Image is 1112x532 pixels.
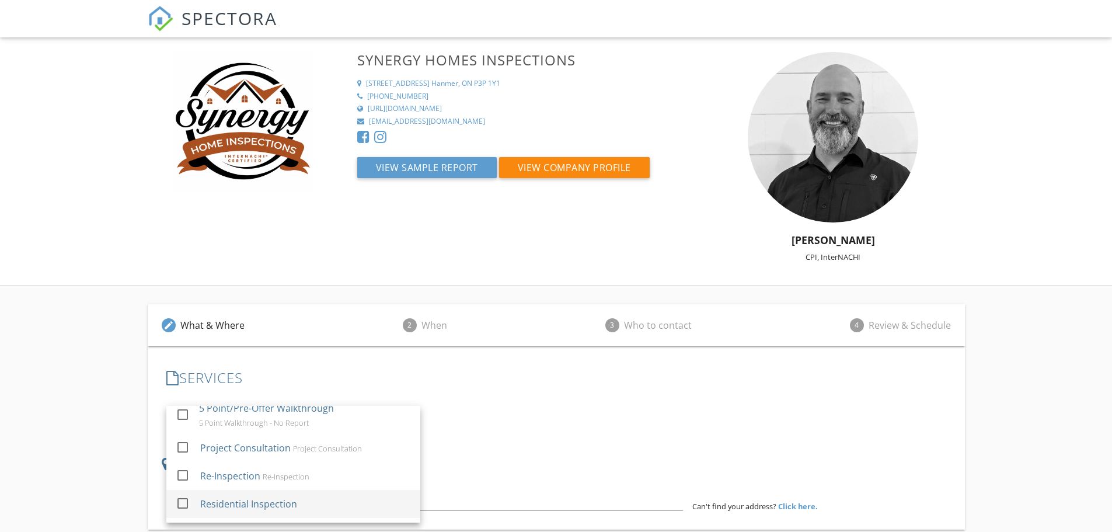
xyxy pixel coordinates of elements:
div: [EMAIL_ADDRESS][DOMAIN_NAME] [369,117,485,127]
div: [URL][DOMAIN_NAME] [368,104,442,114]
h3: SERVICES [166,370,946,385]
span: 4 [850,318,864,332]
div: CPI, InterNACHI [695,252,972,262]
div: When [421,318,447,332]
a: View Company Profile [499,165,650,178]
a: [PHONE_NUMBER] [357,92,688,102]
div: Hanmer, ON P3P 1Y1 [431,79,500,89]
div: 5 Point/Pre-Offer Walkthrough [199,401,334,415]
span: 3 [605,318,619,332]
span: SPECTORA [182,6,277,30]
img: pic.jpg [748,52,918,222]
h3: LOCATION [162,455,951,471]
div: Project Consultation [292,444,361,453]
div: What & Where [180,318,245,332]
h3: Synergy Homes Inspections [357,52,688,68]
div: [STREET_ADDRESS] [366,79,430,89]
img: The Best Home Inspection Software - Spectora [148,6,173,32]
strong: Click here. [778,501,818,512]
div: Review & Schedule [869,318,951,332]
div: 5 Point Walkthrough - No Report [199,418,309,427]
a: SPECTORA [148,16,277,40]
h5: [PERSON_NAME] [695,234,972,246]
span: 2 [403,318,417,332]
button: View Sample Report [357,157,497,178]
button: View Company Profile [499,157,650,178]
a: [URL][DOMAIN_NAME] [357,104,688,114]
div: Residential Inspection [200,497,297,511]
a: View Sample Report [357,165,499,178]
i: edit [163,320,174,331]
div: Re-Inspection [200,469,260,483]
input: Address Search [166,482,683,511]
a: [STREET_ADDRESS] Hanmer, ON P3P 1Y1 [357,79,688,89]
img: synergy-logo.jpg [173,52,313,192]
span: Can't find your address? [692,501,776,512]
div: Who to contact [624,318,692,332]
div: Project Consultation [200,441,290,455]
a: [EMAIL_ADDRESS][DOMAIN_NAME] [357,117,688,127]
div: Re-Inspection [262,472,309,481]
div: [PHONE_NUMBER] [367,92,428,102]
